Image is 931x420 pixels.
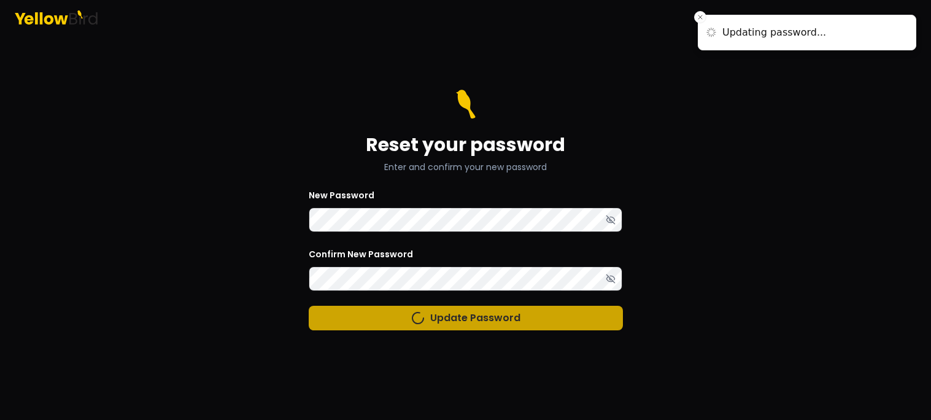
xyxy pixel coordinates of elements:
[366,134,565,156] h1: Reset your password
[598,266,623,291] button: Hide password
[694,11,706,23] button: Close toast
[309,189,374,201] label: New Password
[722,25,826,40] div: Updating password...
[309,306,623,330] button: Update Password
[366,161,565,173] p: Enter and confirm your new password
[309,248,413,260] label: Confirm New Password
[598,208,623,232] button: Hide password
